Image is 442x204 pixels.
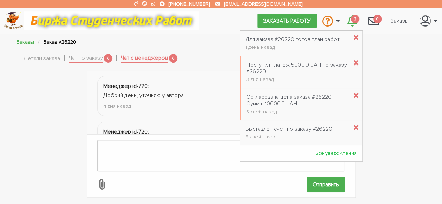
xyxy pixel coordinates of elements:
a: Чат по заказу [69,54,103,63]
div: 1 день назад [246,45,340,50]
div: Согласована цена заказа #26220. Сумма: 10000.0 UAH [246,94,348,107]
span: 0 [373,15,382,23]
span: 2 [351,15,359,23]
a: 2 [342,11,363,30]
strong: Менеджер id-720: [103,128,149,135]
a: Все уведомления [310,147,362,160]
div: 3 дня назад [246,77,348,82]
a: Заказы [385,14,414,27]
a: Заказы [17,39,34,45]
a: Выставлен счет по заказу #26220 5 дней назад [240,122,338,144]
div: Выставлен счет по заказу #26220 [246,126,332,133]
a: [PHONE_NUMBER] [169,1,210,7]
a: Детали заказа [24,54,60,63]
div: Для заказа #26220 готов план работ [246,36,340,43]
a: Согласована цена заказа #26220. Сумма: 10000.0 UAH 5 дней назад [241,90,354,119]
div: Поступил платеж 5000.0 UAH по заказу #26220 [246,62,348,75]
strong: Менеджер id-720: [103,83,149,90]
li: Заказ #26220 [44,38,76,46]
span: 0 [169,54,177,63]
span: 0 [104,54,113,63]
a: Поступил платеж 5000.0 UAH по заказу #26220 3 дня назад [241,58,354,86]
div: 4 дня назад [103,102,339,110]
a: [EMAIL_ADDRESS][DOMAIN_NAME] [224,1,302,7]
div: 5 дней назад [246,135,332,139]
div: Добрий день, уточняю у автора [103,91,339,100]
a: Чат с менеджером [121,54,168,63]
img: logo-c4363faeb99b52c628a42810ed6dfb4293a56d4e4775eb116515dfe7f33672af.png [4,12,23,30]
a: Для заказа #26220 готов план работ 1 день назад [240,32,345,54]
div: 5 дней назад [246,109,348,114]
img: motto-12e01f5a76059d5f6a28199ef077b1f78e012cfde436ab5cf1d4517935686d32.gif [24,11,199,30]
a: Заказать работу [257,14,317,28]
a: 0 [363,11,385,30]
input: Отправить [307,177,345,192]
